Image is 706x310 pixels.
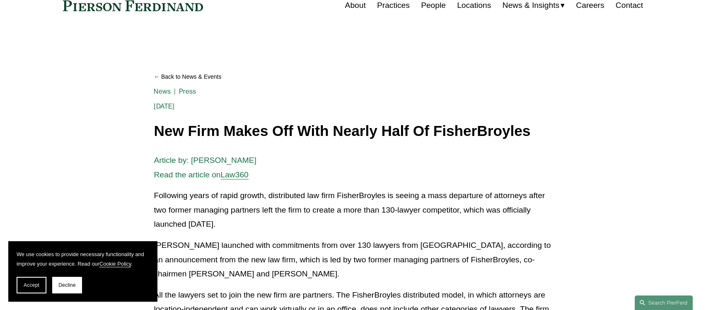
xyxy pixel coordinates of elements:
[154,156,256,179] span: Article by: [PERSON_NAME] Read the article on
[99,261,131,267] a: Cookie Policy
[17,277,46,293] button: Accept
[154,189,552,232] p: Following years of rapid growth, distributed law firm FisherBroyles is seeing a mass departure of...
[154,70,552,84] a: Back to News & Events
[154,87,171,95] a: News
[58,282,76,288] span: Decline
[52,277,82,293] button: Decline
[221,170,249,179] a: Law360
[154,238,552,281] p: [PERSON_NAME] launched with commitments from over 130 lawyers from [GEOGRAPHIC_DATA], according t...
[17,249,149,269] p: We use cookies to provide necessary functionality and improve your experience. Read our .
[8,241,157,302] section: Cookie banner
[24,282,39,288] span: Accept
[154,102,174,110] span: [DATE]
[179,87,196,95] a: Press
[154,123,552,139] h1: New Firm Makes Off With Nearly Half Of FisherBroyles
[635,295,693,310] a: Search this site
